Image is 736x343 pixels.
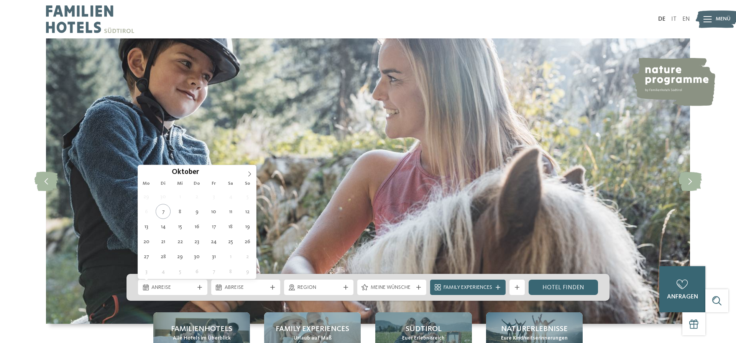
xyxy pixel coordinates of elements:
[223,234,238,249] span: Oktober 25, 2025
[223,249,238,264] span: November 1, 2025
[225,284,267,292] span: Abreise
[156,204,171,219] span: Oktober 7, 2025
[156,219,171,234] span: Oktober 14, 2025
[172,219,187,234] span: Oktober 15, 2025
[156,264,171,279] span: November 4, 2025
[671,16,677,22] a: IT
[156,234,171,249] span: Oktober 21, 2025
[206,219,221,234] span: Oktober 17, 2025
[206,234,221,249] span: Oktober 24, 2025
[501,335,568,342] span: Eure Kindheitserinnerungen
[156,189,171,204] span: September 30, 2025
[139,234,154,249] span: Oktober 20, 2025
[667,294,698,300] span: anfragen
[223,204,238,219] span: Oktober 11, 2025
[716,15,731,23] span: Menü
[501,324,568,335] span: Naturerlebnisse
[205,181,222,186] span: Fr
[371,284,413,292] span: Meine Wünsche
[682,16,690,22] a: EN
[139,204,154,219] span: Oktober 6, 2025
[402,335,445,342] span: Euer Erlebnisreich
[240,249,255,264] span: November 2, 2025
[529,280,598,295] a: Hotel finden
[139,249,154,264] span: Oktober 27, 2025
[206,204,221,219] span: Oktober 10, 2025
[189,189,204,204] span: Oktober 2, 2025
[223,189,238,204] span: Oktober 4, 2025
[240,204,255,219] span: Oktober 12, 2025
[240,234,255,249] span: Oktober 26, 2025
[294,335,332,342] span: Urlaub auf Maß
[172,169,199,176] span: Oktober
[172,234,187,249] span: Oktober 22, 2025
[223,264,238,279] span: November 8, 2025
[297,284,340,292] span: Region
[139,219,154,234] span: Oktober 13, 2025
[240,219,255,234] span: Oktober 19, 2025
[172,189,187,204] span: Oktober 1, 2025
[46,38,690,324] img: Familienhotels Südtirol: The happy family places
[406,324,442,335] span: Südtirol
[172,264,187,279] span: November 5, 2025
[189,249,204,264] span: Oktober 30, 2025
[155,181,172,186] span: Di
[151,284,194,292] span: Anreise
[156,249,171,264] span: Oktober 28, 2025
[172,204,187,219] span: Oktober 8, 2025
[206,189,221,204] span: Oktober 3, 2025
[240,189,255,204] span: Oktober 5, 2025
[173,335,231,342] span: Alle Hotels im Überblick
[189,264,204,279] span: November 6, 2025
[659,266,705,312] a: anfragen
[222,181,239,186] span: Sa
[139,189,154,204] span: September 29, 2025
[189,234,204,249] span: Oktober 23, 2025
[223,219,238,234] span: Oktober 18, 2025
[189,204,204,219] span: Oktober 9, 2025
[172,249,187,264] span: Oktober 29, 2025
[444,284,492,292] span: Family Experiences
[631,58,715,106] img: nature programme by Familienhotels Südtirol
[139,264,154,279] span: November 3, 2025
[138,181,155,186] span: Mo
[199,168,224,176] input: Year
[172,181,189,186] span: Mi
[276,324,349,335] span: Family Experiences
[206,264,221,279] span: November 7, 2025
[189,219,204,234] span: Oktober 16, 2025
[658,16,665,22] a: DE
[240,264,255,279] span: November 9, 2025
[189,181,205,186] span: Do
[171,324,232,335] span: Familienhotels
[206,249,221,264] span: Oktober 31, 2025
[239,181,256,186] span: So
